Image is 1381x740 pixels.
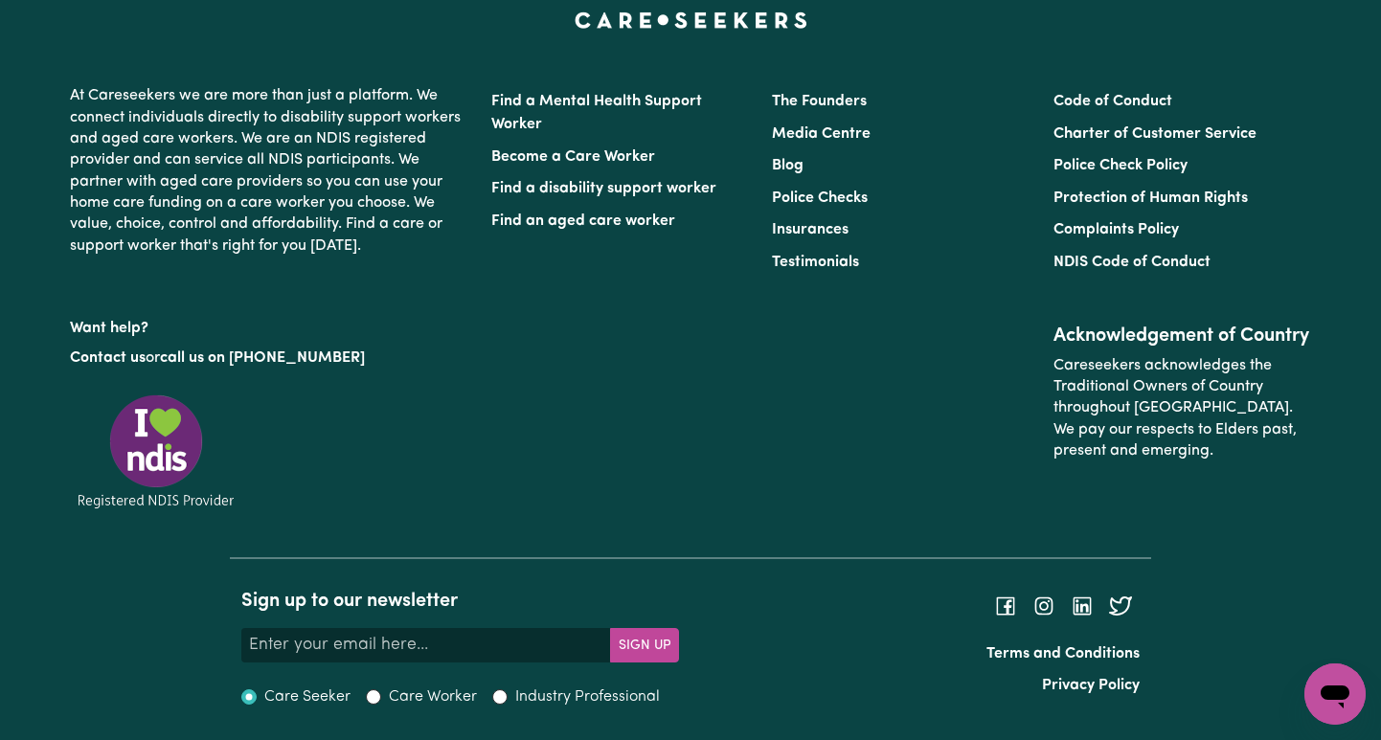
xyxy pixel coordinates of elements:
a: Careseekers home page [575,12,807,28]
p: Want help? [70,310,468,339]
img: Registered NDIS provider [70,392,242,511]
a: Follow Careseekers on Instagram [1032,598,1055,614]
a: Complaints Policy [1053,222,1179,237]
a: Blog [772,158,804,173]
h2: Acknowledgement of Country [1053,325,1311,348]
a: The Founders [772,94,867,109]
a: Testimonials [772,255,859,270]
p: or [70,340,468,376]
a: Terms and Conditions [986,646,1140,662]
a: call us on [PHONE_NUMBER] [160,350,365,366]
a: Follow Careseekers on Twitter [1109,598,1132,614]
a: Become a Care Worker [491,149,655,165]
a: Police Checks [772,191,868,206]
a: Insurances [772,222,849,237]
label: Industry Professional [515,685,660,708]
p: Careseekers acknowledges the Traditional Owners of Country throughout [GEOGRAPHIC_DATA]. We pay o... [1053,348,1311,470]
a: Follow Careseekers on Facebook [994,598,1017,614]
button: Subscribe [610,628,679,662]
a: Police Check Policy [1053,158,1188,173]
label: Care Worker [389,685,477,708]
a: Contact us [70,350,146,366]
a: Find a Mental Health Support Worker [491,94,702,132]
a: Privacy Policy [1042,678,1140,693]
a: Find an aged care worker [491,213,675,229]
iframe: Button to launch messaging window, conversation in progress [1304,663,1366,725]
input: Enter your email here... [241,628,611,662]
h2: Sign up to our newsletter [241,590,679,613]
a: Protection of Human Rights [1053,191,1248,206]
a: Follow Careseekers on LinkedIn [1071,598,1094,614]
a: Media Centre [772,126,871,142]
p: At Careseekers we are more than just a platform. We connect individuals directly to disability su... [70,78,468,264]
a: NDIS Code of Conduct [1053,255,1211,270]
a: Charter of Customer Service [1053,126,1256,142]
label: Care Seeker [264,685,351,708]
a: Find a disability support worker [491,181,716,196]
a: Code of Conduct [1053,94,1172,109]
